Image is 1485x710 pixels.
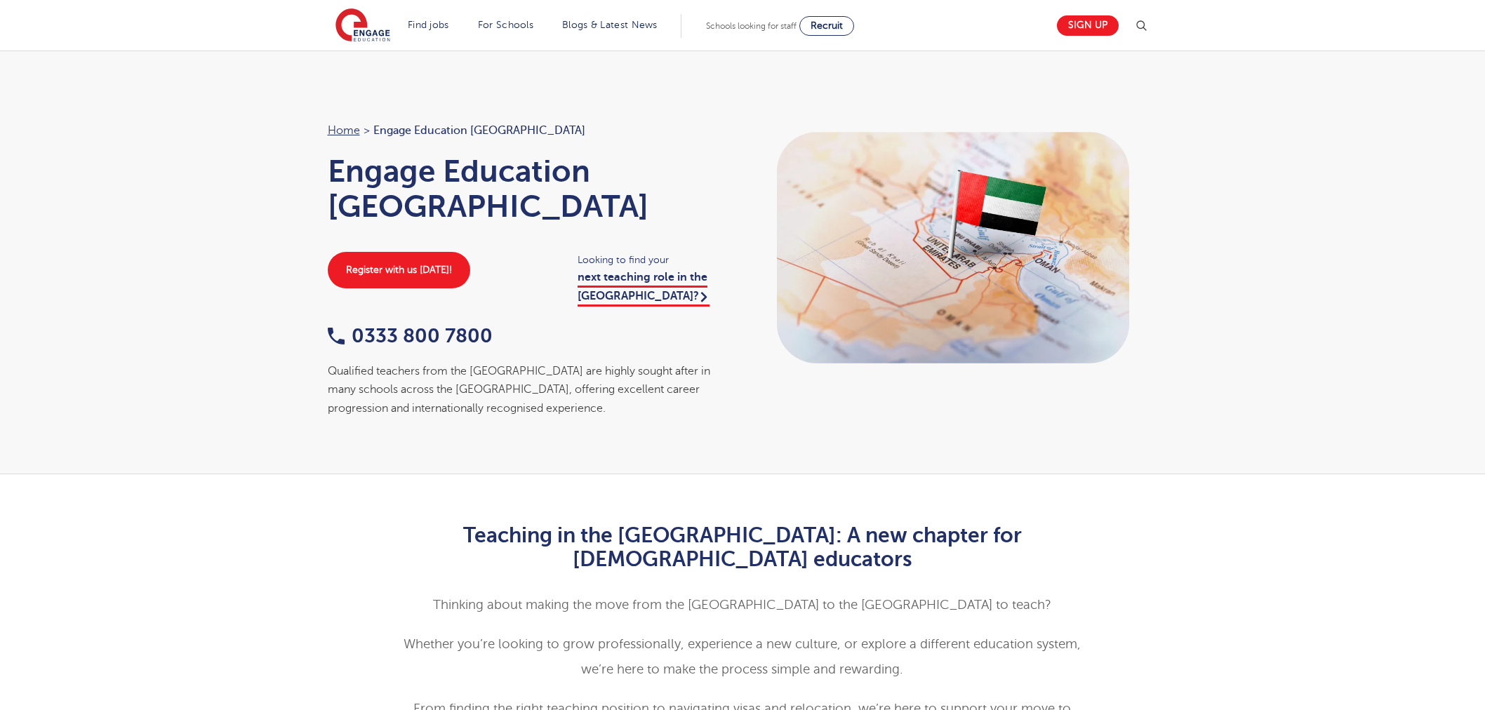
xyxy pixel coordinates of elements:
a: Find jobs [408,20,449,30]
span: > [364,124,370,137]
div: Qualified teachers from the [GEOGRAPHIC_DATA] are highly sought after in many schools across the ... [328,362,729,417]
span: Looking to find your [578,252,728,268]
a: For Schools [478,20,533,30]
a: Sign up [1057,15,1119,36]
img: Engage Education [335,8,390,43]
a: Recruit [799,16,854,36]
a: 0333 800 7800 [328,325,493,347]
nav: breadcrumb [328,121,729,140]
a: Home [328,124,360,137]
h2: Teaching in the [GEOGRAPHIC_DATA]: A new chapter for [DEMOGRAPHIC_DATA] educators [399,523,1087,571]
span: Thinking about making the move from the [GEOGRAPHIC_DATA] to the [GEOGRAPHIC_DATA] to teach? [433,598,1051,612]
span: Whether you’re looking to grow professionally, experience a new culture, or explore a different e... [404,637,1081,676]
a: Blogs & Latest News [562,20,658,30]
a: Register with us [DATE]! [328,252,470,288]
span: Recruit [811,20,843,31]
h1: Engage Education [GEOGRAPHIC_DATA] [328,154,729,224]
span: Engage Education [GEOGRAPHIC_DATA] [373,121,585,140]
span: Schools looking for staff [706,21,797,31]
a: next teaching role in the [GEOGRAPHIC_DATA]? [578,271,710,306]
